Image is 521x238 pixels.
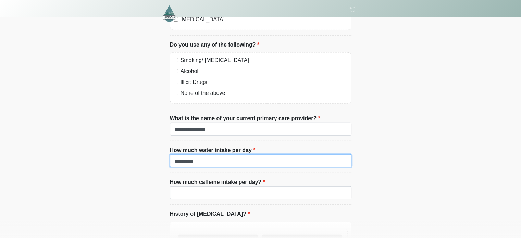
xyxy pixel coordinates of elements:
[174,58,178,62] input: Smoking/ [MEDICAL_DATA]
[170,114,320,123] label: What is the name of your current primary care provider?
[170,178,265,186] label: How much caffeine intake per day?
[181,89,348,97] label: None of the above
[174,91,178,95] input: None of the above
[170,146,256,154] label: How much water intake per day
[163,5,176,22] img: RenewYou IV Hydration and Wellness Logo
[170,210,250,218] label: History of [MEDICAL_DATA]?
[181,56,348,64] label: Smoking/ [MEDICAL_DATA]
[174,69,178,73] input: Alcohol
[181,67,348,75] label: Alcohol
[170,41,259,49] label: Do you use any of the following?
[181,78,348,86] label: Illicit Drugs
[174,80,178,84] input: Illicit Drugs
